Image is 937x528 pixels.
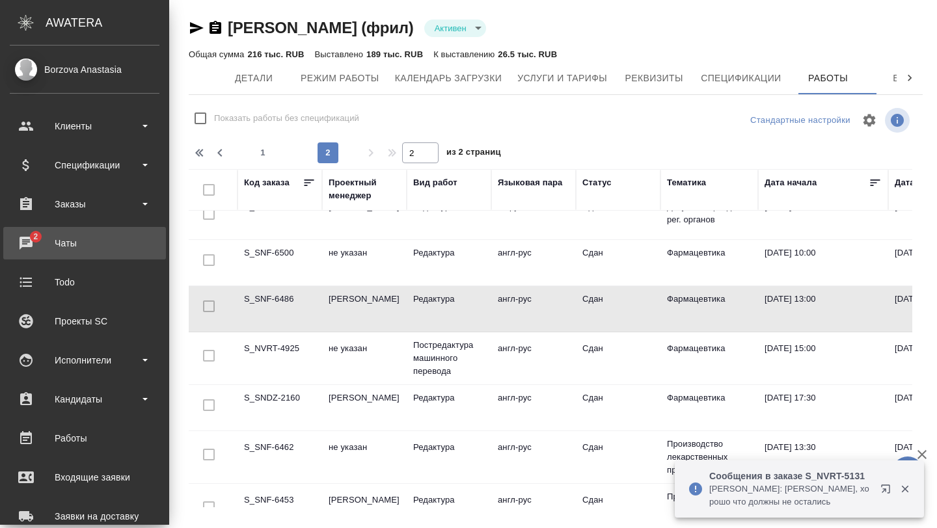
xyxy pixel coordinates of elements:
a: Todo [3,266,166,298]
p: Фармацевтика [667,391,752,404]
td: S_NVRT-4925 [238,336,322,381]
button: 🙏 [891,456,924,489]
button: Скопировать ссылку [208,20,223,36]
p: Редактура [413,441,485,454]
td: [DATE] 15:00 [758,336,888,381]
td: Сдан [576,286,660,332]
td: Сдан [576,434,660,480]
a: Работы [3,422,166,455]
p: Постредактура машинного перевода [413,339,485,378]
span: Календарь загрузки [395,70,502,86]
td: англ-рус [491,240,576,285]
p: 216 тыс. RUB [247,49,304,59]
button: Активен [431,23,470,34]
span: Режим работы [301,70,379,86]
td: [PERSON_NAME] [322,194,407,239]
span: из 2 страниц [446,144,501,163]
span: Посмотреть информацию [885,108,912,133]
div: AWATERA [46,10,169,36]
td: англ-рус [491,286,576,332]
td: [PERSON_NAME] [322,286,407,332]
span: Настроить таблицу [854,105,885,136]
div: Код заказа [244,176,290,189]
td: [DATE] 17:30 [758,385,888,430]
p: Редактура [413,494,485,507]
div: Чаты [10,233,159,253]
div: Проекты SC [10,311,159,331]
div: Todo [10,272,159,292]
button: Открыть в новой вкладке [873,476,904,507]
p: Фармацевтика [667,293,752,306]
td: Сдан [576,194,660,239]
td: не указан [322,336,407,381]
a: 2Чаты [3,227,166,259]
div: split button [747,111,854,131]
span: Детали [223,70,285,86]
span: 1 [252,146,273,159]
p: Общая сумма [189,49,247,59]
button: Скопировать ссылку для ЯМессенджера [189,20,204,36]
div: Заявки на доставку [10,507,159,526]
div: Заказы [10,194,159,214]
p: Редактура [413,293,485,306]
span: Спецификации [701,70,781,86]
td: англ-рус [491,336,576,381]
a: Входящие заявки [3,461,166,494]
td: Сдан [576,336,660,381]
td: S_SNF-6486 [238,286,322,332]
div: Статус [582,176,612,189]
td: не указан [322,434,407,480]
div: Языковая пара [498,176,563,189]
p: 189 тыс. RUB [366,49,423,59]
p: К выставлению [433,49,498,59]
td: Сдан [576,385,660,430]
td: англ-рус [491,434,576,480]
td: не указан [322,240,407,285]
td: [PERSON_NAME] [322,385,407,430]
span: Показать работы без спецификаций [214,112,359,125]
td: [DATE] 12:00 [758,194,888,239]
td: Сдан [576,240,660,285]
td: ит-рус [491,194,576,239]
div: Borzova Anastasia [10,62,159,77]
p: Производство лекарственных препаратов [667,438,752,477]
p: Редактура [413,246,485,259]
td: [DATE] 13:00 [758,286,888,332]
td: S_SNF-6462 [238,434,322,480]
span: Услуги и тарифы [517,70,607,86]
span: 2 [25,230,46,243]
button: Закрыть [891,483,918,495]
div: Кандидаты [10,389,159,409]
div: Активен [424,20,486,37]
span: Реквизиты [623,70,685,86]
div: Клиенты [10,116,159,136]
a: Проекты SC [3,305,166,337]
div: Входящие заявки [10,468,159,487]
div: Дата начала [765,176,817,189]
p: Редактура [413,391,485,404]
p: Выставлено [315,49,367,59]
p: Фармацевтика [667,246,752,259]
td: S_SNF-6501 [238,194,322,239]
p: [PERSON_NAME]: [PERSON_NAME], хорошо что должны не остались [709,482,872,508]
td: [DATE] 13:30 [758,434,888,480]
td: S_SNDZ-2160 [238,385,322,430]
td: англ-рус [491,385,576,430]
div: Вид работ [413,176,457,189]
p: Документация для рег. органов [667,200,752,226]
div: Проектный менеджер [329,176,400,202]
span: Работы [797,70,860,86]
a: [PERSON_NAME] (фрил) [228,19,414,36]
div: Исполнители [10,350,159,370]
p: Сообщения в заказе S_NVRT-5131 [709,469,872,482]
div: Спецификации [10,155,159,175]
button: 1 [252,142,273,163]
div: Работы [10,429,159,448]
td: [DATE] 10:00 [758,240,888,285]
p: Фармацевтика [667,342,752,355]
div: Тематика [667,176,706,189]
p: 26.5 тыс. RUB [498,49,557,59]
td: S_SNF-6500 [238,240,322,285]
